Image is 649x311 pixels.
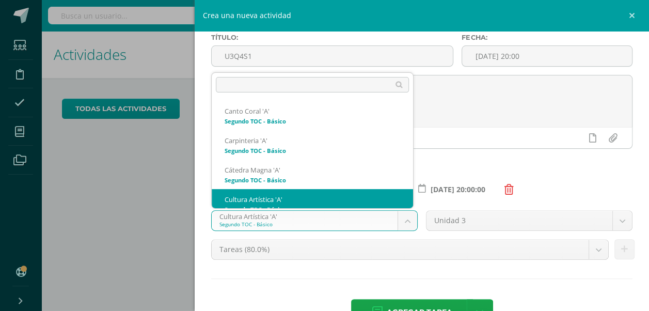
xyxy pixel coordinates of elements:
div: Canto Coral 'A' [225,107,400,116]
div: Segundo TOC - Básico [225,207,400,212]
div: Segundo TOC - Básico [225,177,400,183]
div: Segundo TOC - Básico [225,118,400,124]
div: Segundo TOC - Básico [225,148,400,153]
div: Carpinteria 'A' [225,136,400,145]
div: Cátedra Magna 'A' [225,166,400,175]
div: Cultura Artística 'A' [225,195,400,204]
